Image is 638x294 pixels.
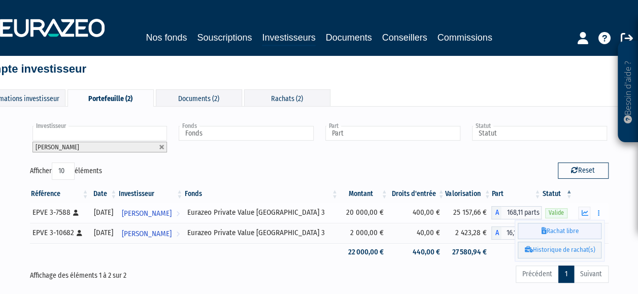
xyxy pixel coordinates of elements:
div: Eurazeo Private Value [GEOGRAPHIC_DATA] 3 [187,227,335,238]
span: 16,193 parts [501,226,542,240]
div: Affichage des éléments 1 à 2 sur 2 [30,265,262,281]
a: Rachat libre [518,223,601,240]
a: 1 [558,266,574,283]
div: Documents (2) [156,89,242,106]
th: Statut : activer pour trier la colonne par ordre d&eacute;croissant [542,185,573,203]
span: [PERSON_NAME] [122,224,172,243]
label: Afficher éléments [30,162,102,180]
div: A - Eurazeo Private Value Europe 3 [491,226,542,240]
i: Voir l'investisseur [176,204,180,223]
div: Portefeuille (2) [68,89,154,107]
a: [PERSON_NAME] [118,203,184,223]
span: [PERSON_NAME] [122,204,172,223]
th: Fonds: activer pour trier la colonne par ordre croissant [184,185,339,203]
th: Montant: activer pour trier la colonne par ordre croissant [339,185,389,203]
td: 2 423,28 € [445,223,491,243]
td: 25 157,66 € [445,203,491,223]
div: EPVE 3-7588 [32,207,86,218]
th: Investisseur: activer pour trier la colonne par ordre croissant [118,185,184,203]
div: [DATE] [93,207,115,218]
td: 40,00 € [389,223,446,243]
div: [DATE] [93,227,115,238]
td: 22 000,00 € [339,243,389,261]
select: Afficheréléments [52,162,75,180]
a: Documents [326,30,372,45]
a: Nos fonds [146,30,187,45]
span: 168,11 parts [501,206,542,219]
i: [Français] Personne physique [77,230,82,236]
button: Reset [558,162,609,179]
i: [Français] Personne physique [73,210,79,216]
a: Investisseurs [262,30,315,46]
div: Eurazeo Private Value [GEOGRAPHIC_DATA] 3 [187,207,335,218]
span: [PERSON_NAME] [36,143,79,151]
td: 20 000,00 € [339,203,389,223]
td: 2 000,00 € [339,223,389,243]
a: Souscriptions [197,30,252,45]
td: 400,00 € [389,203,446,223]
div: EPVE 3-10682 [32,227,86,238]
td: 27 580,94 € [445,243,491,261]
a: Historique de rachat(s) [518,242,601,258]
th: Référence : activer pour trier la colonne par ordre croissant [30,185,90,203]
div: A - Eurazeo Private Value Europe 3 [491,206,542,219]
th: Droits d'entrée: activer pour trier la colonne par ordre croissant [389,185,446,203]
a: Commissions [438,30,492,45]
th: Part: activer pour trier la colonne par ordre croissant [491,185,542,203]
span: A [491,206,501,219]
td: 440,00 € [389,243,446,261]
div: Rachats (2) [244,89,330,106]
span: A [491,226,501,240]
span: Valide [545,208,567,218]
i: Voir l'investisseur [176,224,180,243]
a: Conseillers [382,30,427,45]
a: [PERSON_NAME] [118,223,184,243]
th: Date: activer pour trier la colonne par ordre croissant [90,185,118,203]
p: Besoin d'aide ? [622,46,634,138]
th: Valorisation: activer pour trier la colonne par ordre croissant [445,185,491,203]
